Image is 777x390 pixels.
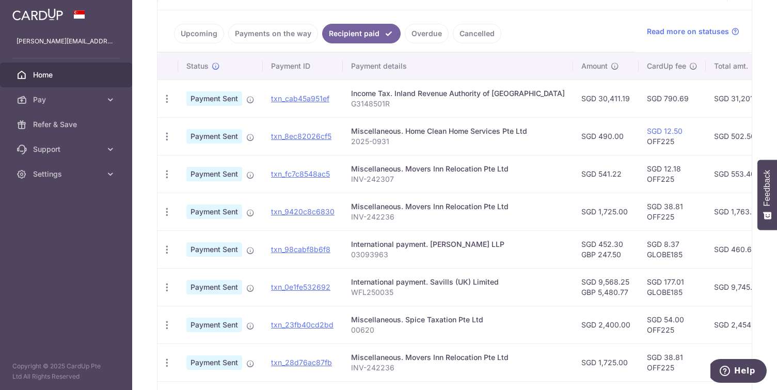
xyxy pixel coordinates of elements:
span: Total amt. [714,61,748,71]
td: SGD 54.00 OFF225 [639,306,706,344]
span: CardUp fee [647,61,686,71]
td: SGD 452.30 GBP 247.50 [573,230,639,268]
td: SGD 1,763.81 [706,193,773,230]
span: Read more on statuses [647,26,729,37]
span: Settings [33,169,101,179]
span: Amount [581,61,608,71]
td: SGD 12.18 OFF225 [639,155,706,193]
span: Payment Sent [186,355,242,370]
iframe: Opens a widget where you can find more information [710,359,767,385]
p: 03093963 [351,249,565,260]
a: txn_23fb40cd2bd [271,320,334,329]
td: SGD 2,454.00 [706,306,773,344]
p: INV-242307 [351,174,565,184]
td: SGD 541.22 [573,155,639,193]
th: Payment ID [263,53,343,80]
a: txn_28d76ac87fb [271,358,332,367]
p: 00620 [351,325,565,335]
span: Payment Sent [186,129,242,144]
td: SGD 9,568.25 GBP 5,480.77 [573,268,639,306]
span: Support [33,144,101,154]
td: SGD 2,400.00 [573,306,639,344]
td: SGD 490.00 [573,117,639,155]
a: txn_8ec82026cf5 [271,132,331,141]
a: txn_9420c8c6830 [271,207,335,216]
a: Overdue [405,24,449,43]
p: [PERSON_NAME][EMAIL_ADDRESS][DOMAIN_NAME] [17,36,116,46]
a: Payments on the way [228,24,318,43]
td: SGD 1,763.81 [706,344,773,381]
span: Pay [33,95,101,105]
td: SGD 38.81 OFF225 [639,193,706,230]
p: INV-242236 [351,363,565,373]
a: Upcoming [174,24,224,43]
div: Miscellaneous. Home Clean Home Services Pte Ltd [351,126,565,136]
div: Income Tax. Inland Revenue Authority of [GEOGRAPHIC_DATA] [351,88,565,99]
td: SGD 177.01 GLOBE185 [639,268,706,306]
div: Miscellaneous. Movers Inn Relocation Pte Ltd [351,352,565,363]
a: Cancelled [453,24,501,43]
div: Miscellaneous. Spice Taxation Pte Ltd [351,315,565,325]
span: Refer & Save [33,119,101,130]
span: Feedback [763,170,772,206]
p: INV-242236 [351,212,565,222]
td: SGD 553.40 [706,155,773,193]
span: Status [186,61,209,71]
td: SGD 502.50 [706,117,773,155]
a: txn_0e1fe532692 [271,283,330,291]
td: SGD 31,201.88 [706,80,773,117]
div: International payment. [PERSON_NAME] LLP [351,239,565,249]
div: International payment. Savills (UK) Limited [351,277,565,287]
span: Payment Sent [186,242,242,257]
span: Home [33,70,101,80]
td: SGD 9,745.26 [706,268,773,306]
td: SGD 30,411.19 [573,80,639,117]
a: txn_cab45a951ef [271,94,329,103]
td: SGD 38.81 OFF225 [639,344,706,381]
button: Feedback - Show survey [757,160,777,230]
td: SGD 1,725.00 [573,344,639,381]
a: Recipient paid [322,24,401,43]
p: G3148501R [351,99,565,109]
th: Payment details [343,53,573,80]
td: SGD 460.67 [706,230,773,268]
p: WFL250035 [351,287,565,298]
div: Miscellaneous. Movers Inn Relocation Pte Ltd [351,201,565,212]
p: 2025-0931 [351,136,565,147]
span: Payment Sent [186,318,242,332]
td: SGD 8.37 GLOBE185 [639,230,706,268]
span: Payment Sent [186,91,242,106]
a: txn_fc7c8548ac5 [271,169,330,178]
a: Read more on statuses [647,26,739,37]
span: Payment Sent [186,167,242,181]
td: SGD 1,725.00 [573,193,639,230]
img: CardUp [12,8,63,21]
div: Miscellaneous. Movers Inn Relocation Pte Ltd [351,164,565,174]
a: txn_98cabf8b6f8 [271,245,330,254]
span: Payment Sent [186,205,242,219]
td: OFF225 [639,117,706,155]
td: SGD 790.69 [639,80,706,117]
span: Payment Sent [186,280,242,294]
a: SGD 12.50 [647,127,683,135]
